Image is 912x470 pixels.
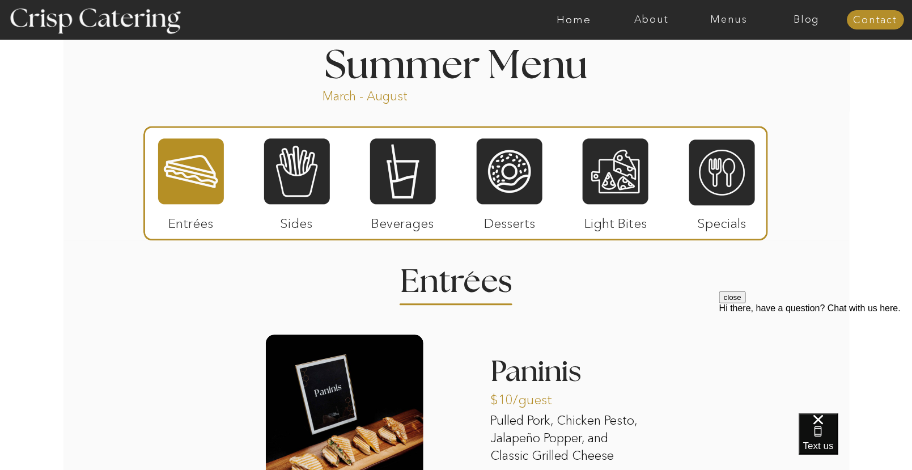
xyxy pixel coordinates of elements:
[491,380,566,413] p: $10/guest
[259,204,334,237] p: Sides
[365,204,440,237] p: Beverages
[613,14,690,26] a: About
[578,204,654,237] p: Light Bites
[491,412,648,467] p: Pulled Pork, Chicken Pesto, Jalapeño Popper, and Classic Grilled Cheese
[719,291,912,427] iframe: podium webchat widget prompt
[299,46,614,80] h1: Summer Menu
[323,88,479,101] p: March - August
[154,204,229,237] p: Entrées
[799,413,912,470] iframe: podium webchat widget bubble
[472,204,548,237] p: Desserts
[684,204,760,237] p: Specials
[847,15,904,26] a: Contact
[491,357,648,393] h3: Paninis
[401,266,512,288] h2: Entrees
[690,14,768,26] a: Menus
[768,14,846,26] a: Blog
[535,14,613,26] a: Home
